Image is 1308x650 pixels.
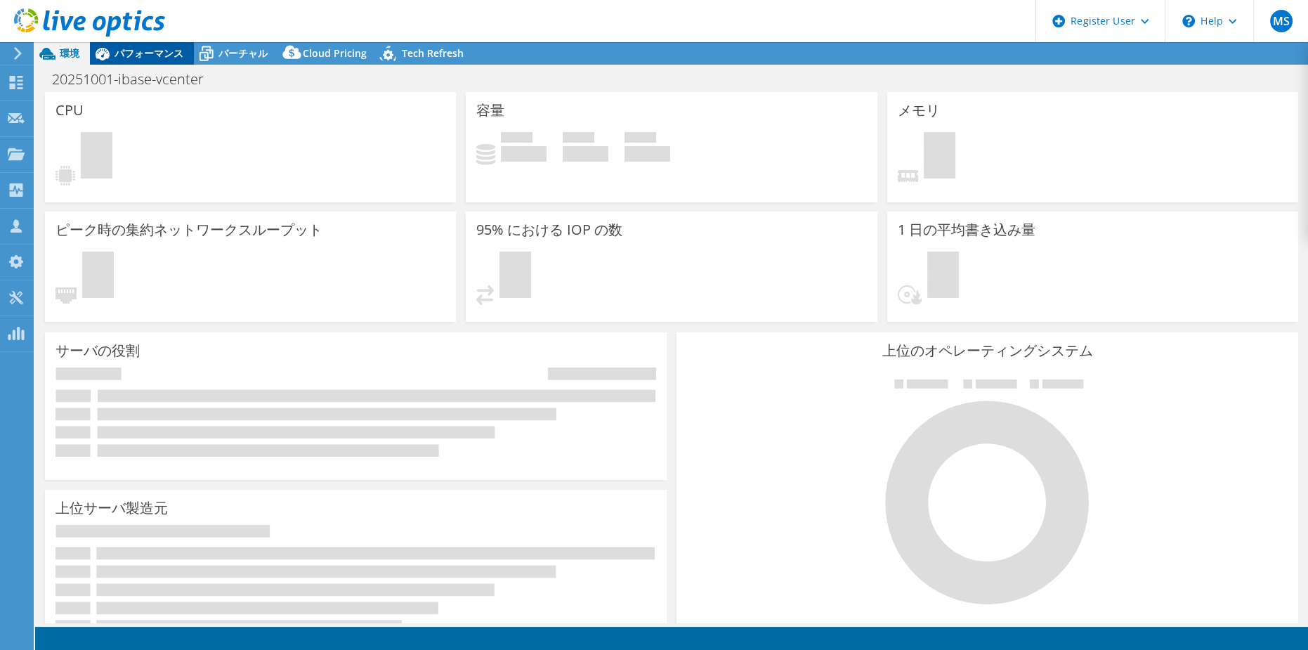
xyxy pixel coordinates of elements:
[924,132,955,182] span: 保留中
[55,500,168,516] h3: 上位サーバ製造元
[563,146,608,162] h4: 0 GiB
[624,146,670,162] h4: 0 GiB
[55,103,84,118] h3: CPU
[499,252,531,301] span: 保留中
[55,343,140,358] h3: サーバの役割
[898,103,940,118] h3: メモリ
[55,222,322,238] h3: ピーク時の集約ネットワークスループット
[1182,15,1195,27] svg: \n
[501,146,547,162] h4: 0 GiB
[1270,10,1293,32] span: MS
[60,46,79,60] span: 環境
[563,132,594,146] span: 空き
[476,103,504,118] h3: 容量
[927,252,959,301] span: 保留中
[46,72,225,87] h1: 20251001-ibase-vcenter
[898,222,1035,238] h3: 1 日の平均書き込み量
[81,132,112,182] span: 保留中
[82,252,114,301] span: 保留中
[476,222,622,238] h3: 95% における IOP の数
[687,343,1288,358] h3: 上位のオペレーティングシステム
[501,132,532,146] span: 使用済み
[402,46,464,60] span: Tech Refresh
[303,46,367,60] span: Cloud Pricing
[624,132,656,146] span: 合計
[218,46,268,60] span: バーチャル
[115,46,183,60] span: パフォーマンス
